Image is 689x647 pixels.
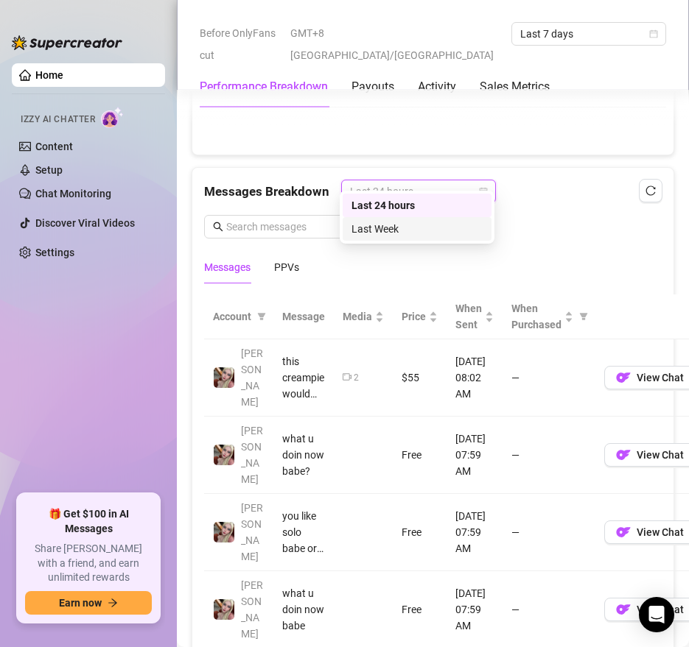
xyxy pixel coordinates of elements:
img: OF [616,602,631,617]
span: Account [213,308,251,325]
span: View Chat [637,372,684,383]
a: Discover Viral Videos [35,217,135,229]
div: Messages [204,259,251,275]
span: [PERSON_NAME] [241,579,263,640]
td: [DATE] 08:02 AM [447,339,503,417]
div: Sales Metrics [480,78,550,96]
td: Free [393,417,447,494]
img: OF [616,448,631,462]
a: Chat Monitoring [35,188,111,199]
span: View Chat [637,449,684,461]
span: filter [579,312,588,321]
div: what u doin now babe [282,585,325,634]
span: [PERSON_NAME] [241,347,263,408]
div: Messages Breakdown [204,180,662,203]
span: 🎁 Get $100 in AI Messages [25,507,152,536]
img: Anna [214,445,234,465]
th: Price [393,294,447,339]
span: Before OnlyFans cut [200,22,281,66]
div: PPVs [274,259,299,275]
div: Payouts [352,78,394,96]
a: Content [35,141,73,152]
span: Price [402,308,426,325]
span: filter [254,305,269,328]
td: [DATE] 07:59 AM [447,494,503,571]
span: Last 7 days [520,23,657,45]
div: you like solo babe or with a guy? [282,508,325,556]
th: When Purchased [503,294,595,339]
a: Home [35,69,63,81]
span: [PERSON_NAME] [241,502,263,562]
td: [DATE] 07:59 AM [447,417,503,494]
a: Setup [35,164,63,176]
img: OF [616,525,631,540]
td: $55 [393,339,447,417]
span: View Chat [637,604,684,615]
span: search [213,222,223,232]
span: calendar [649,29,658,38]
span: When Purchased [511,300,562,333]
span: GMT+8 [GEOGRAPHIC_DATA]/[GEOGRAPHIC_DATA] [290,22,503,66]
div: Performance Breakdown [200,78,328,96]
img: Anna [214,599,234,620]
div: 2 [354,371,359,385]
div: Last Week [343,217,492,241]
span: When Sent [455,300,482,333]
button: Earn nowarrow-right [25,591,152,615]
th: Media [334,294,393,339]
span: Izzy AI Chatter [21,113,95,127]
div: Last Week [352,221,483,237]
div: Last 24 hours [352,197,483,213]
span: Share [PERSON_NAME] with a friend, and earn unlimited rewards [25,542,152,585]
img: OF [616,370,631,385]
td: — [503,494,595,571]
span: video-camera [343,372,352,381]
span: calendar [479,187,488,196]
td: Free [393,494,447,571]
span: filter [257,312,266,321]
span: filter [576,297,591,336]
th: Message [273,294,334,339]
span: Media [343,308,372,325]
span: Earn now [59,597,102,609]
div: Activity [418,78,456,96]
span: Last 24 hours [350,180,487,202]
div: Open Intercom Messenger [639,597,674,632]
td: — [503,339,595,417]
td: — [503,417,595,494]
div: Last 24 hours [343,194,492,217]
img: Anna [214,522,234,542]
span: arrow-right [108,598,118,608]
img: Anna [214,367,234,388]
span: reload [646,185,656,196]
input: Search messages [226,219,377,235]
th: When Sent [447,294,503,339]
div: what u doin now babe? [282,431,325,479]
div: this creampie would make u so wet babe... i did even cum while riding his cock 🥵 cum for me babe!... [282,353,325,402]
img: AI Chatter [101,107,124,128]
span: View Chat [637,526,684,538]
img: logo-BBDzfeDw.svg [12,35,122,50]
span: [PERSON_NAME] [241,425,263,485]
a: Settings [35,247,74,258]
